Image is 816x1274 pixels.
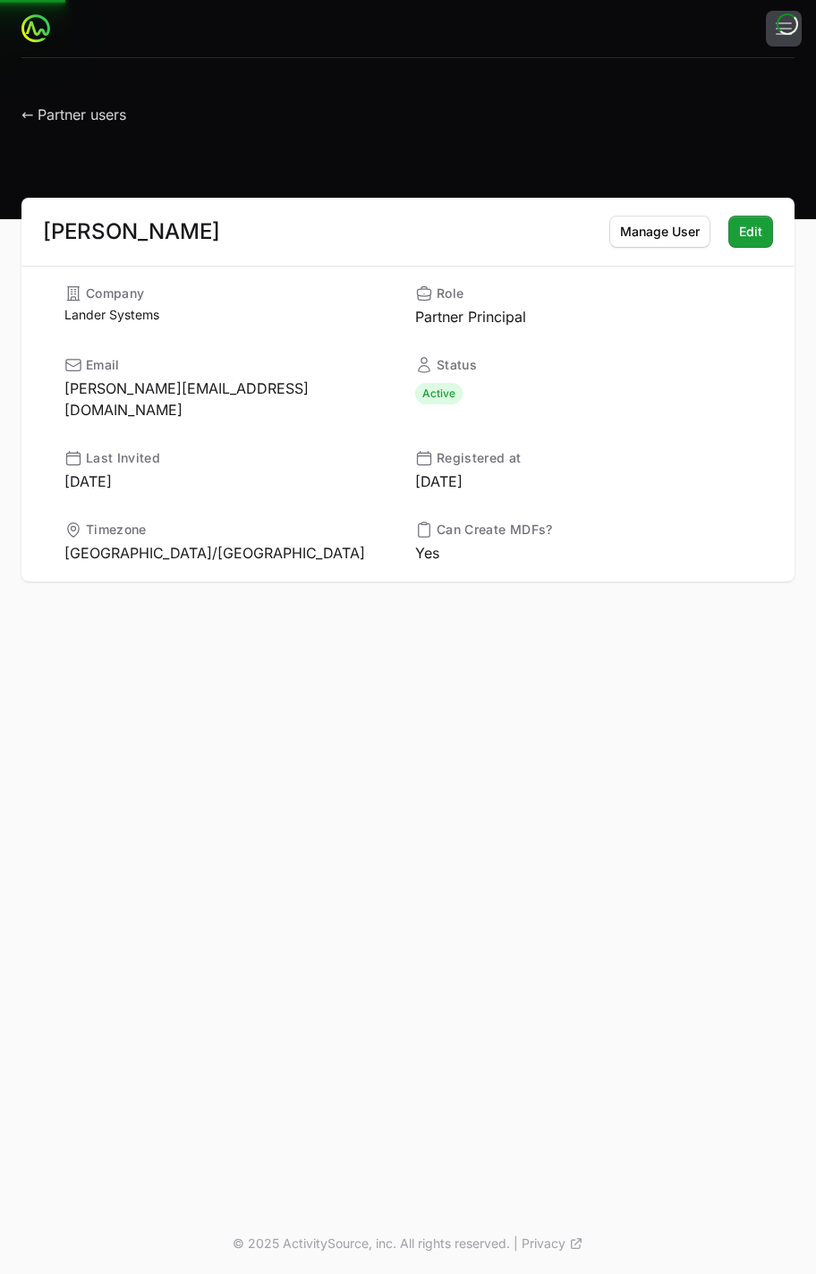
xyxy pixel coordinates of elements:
span: Email [86,356,120,374]
dd: Partner Principal [415,306,752,327]
dd: Lander Systems [64,306,401,324]
span: Status [437,356,477,374]
span: | [514,1235,518,1253]
a: ← Partner users [21,106,126,123]
dd: [DATE] [415,471,752,492]
span: Edit [739,221,762,242]
span: Can Create MDFs? [437,521,553,539]
p: © 2025 ActivitySource, inc. All rights reserved. [233,1235,510,1253]
span: Company [86,285,144,302]
dd: [GEOGRAPHIC_DATA]/[GEOGRAPHIC_DATA] [64,542,401,564]
span: Role [437,285,463,302]
a: Privacy [522,1235,583,1253]
dd: [DATE] [64,471,401,492]
button: Manage User [609,216,710,248]
span: Last Invited [86,449,160,467]
button: Edit [728,216,773,248]
span: Registered at [437,449,522,467]
span: Timezone [86,521,147,539]
dd: [PERSON_NAME][EMAIL_ADDRESS][DOMAIN_NAME] [64,378,401,420]
dd: Yes [415,542,752,564]
div: [PERSON_NAME] [43,221,220,242]
span: Manage User [620,221,700,242]
img: ActivitySource [21,14,50,43]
